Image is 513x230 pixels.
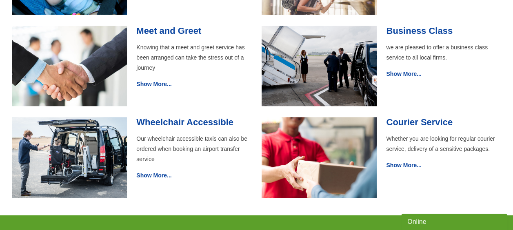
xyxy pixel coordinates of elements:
img: Wheelchair Accessibility [12,117,127,198]
a: Show More... [386,71,421,77]
p: Knowing that a meet and greet service has been arranged can take the stress out of a journey [136,42,251,73]
a: Show More... [136,81,171,87]
p: we are pleased to offer a business class service to all local firms. [386,42,501,63]
a: Business Class [386,26,453,36]
p: Whether you are looking for regular courier service, delivery of a sensitive packages. [386,134,501,154]
a: Wheelchair Accessible [136,117,233,127]
a: Meet and Greet [136,26,201,36]
iframe: chat widget [401,212,509,230]
p: Our wheelchair accessible taxis can also be ordered when booking an airport transfer service [136,134,251,164]
a: Courier Service [386,117,453,127]
img: Business Class Taxis [262,26,377,106]
img: Courier Service [262,117,377,198]
img: Meet and Greet [12,26,127,106]
a: Show More... [386,162,421,168]
a: Show More... [136,172,171,179]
